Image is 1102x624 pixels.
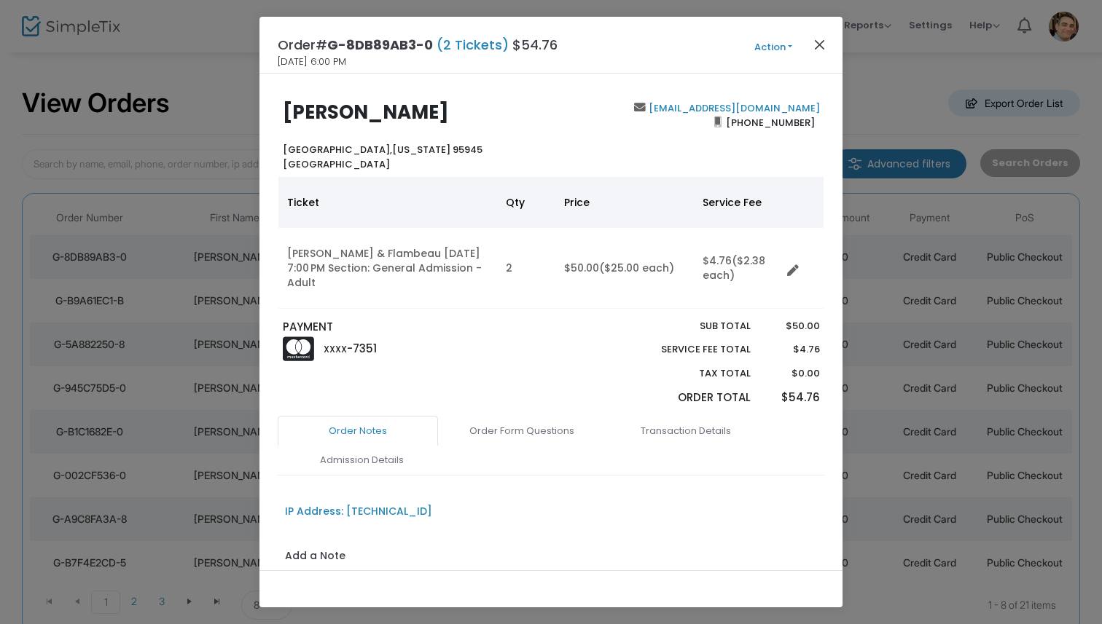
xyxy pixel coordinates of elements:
p: Sub total [627,319,751,333]
th: Price [555,177,694,228]
span: [PHONE_NUMBER] [722,111,820,134]
p: $54.76 [765,390,819,406]
h4: Order# $54.76 [278,35,558,55]
a: Admission Details [281,445,442,475]
th: Service Fee [694,177,781,228]
td: 2 [497,228,555,309]
p: PAYMENT [283,319,544,336]
span: -7351 [347,341,377,356]
span: [DATE] 6:00 PM [278,55,346,69]
b: [US_STATE] 95945 [GEOGRAPHIC_DATA] [283,143,482,171]
span: G-8DB89AB3-0 [327,36,433,54]
td: $4.76 [694,228,781,309]
span: XXXX [324,343,347,355]
p: Service Fee Total [627,342,751,357]
td: $50.00 [555,228,694,309]
th: Ticket [278,177,497,228]
td: [PERSON_NAME] & Flambeau [DATE] 7:00 PM Section: General Admission - Adult [278,228,497,309]
p: $0.00 [765,366,819,381]
a: Order Form Questions [442,416,602,446]
div: Data table [278,177,824,309]
p: $50.00 [765,319,819,333]
p: $4.76 [765,342,819,357]
label: Add a Note [285,548,345,567]
span: [GEOGRAPHIC_DATA], [283,143,392,157]
div: IP Address: [TECHNICAL_ID] [285,504,432,519]
button: Close [810,35,829,54]
b: [PERSON_NAME] [283,99,449,125]
a: [EMAIL_ADDRESS][DOMAIN_NAME] [646,101,820,115]
p: Tax Total [627,366,751,381]
span: (2 Tickets) [433,36,512,54]
span: ($25.00 each) [599,261,674,275]
a: Transaction Details [606,416,766,446]
a: Order Notes [278,416,438,446]
th: Qty [497,177,555,228]
p: Order Total [627,390,751,406]
button: Action [730,39,817,55]
span: ($2.38 each) [703,253,765,283]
